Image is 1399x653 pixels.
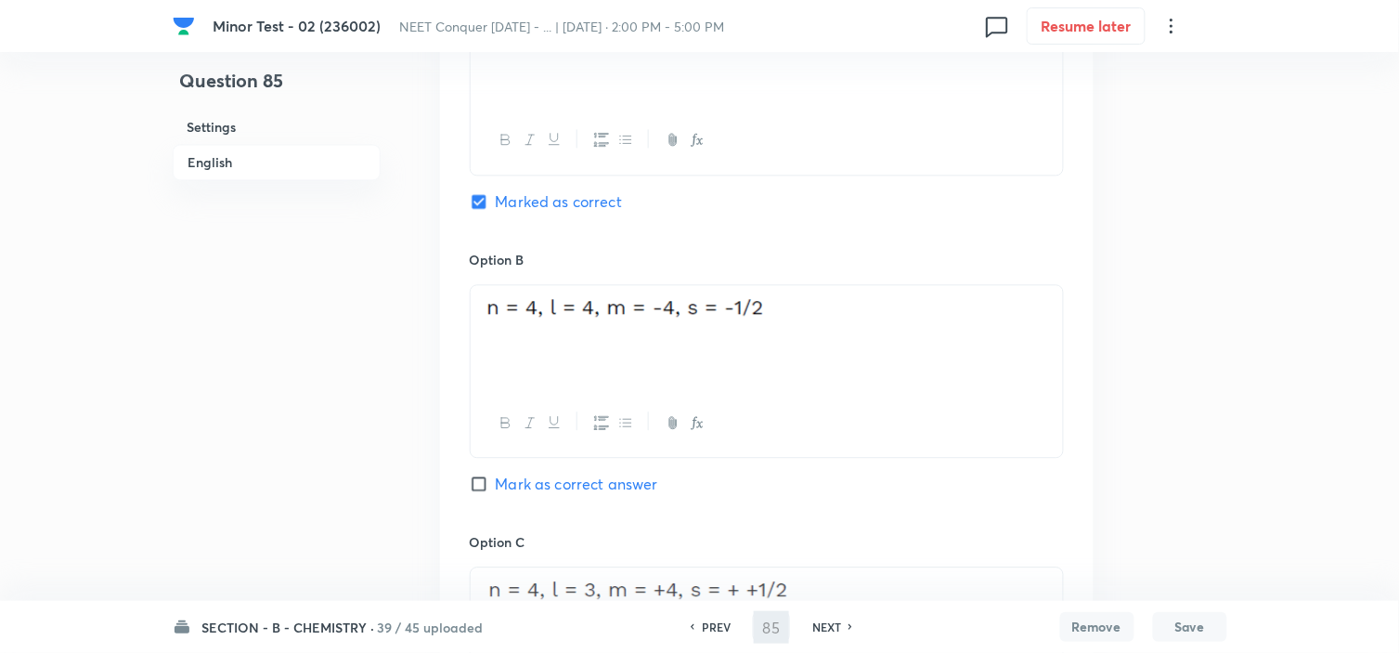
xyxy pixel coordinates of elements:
h4: Question 85 [173,67,381,110]
img: 01-10-25-10:09:06-AM [485,296,768,317]
h6: Option C [470,532,1064,552]
a: Company Logo [173,15,199,37]
button: Save [1153,612,1227,642]
h6: Settings [173,110,381,144]
h6: 39 / 45 uploaded [378,618,484,637]
button: Remove [1060,612,1134,642]
img: Company Logo [173,15,195,37]
span: Minor Test - 02 (236002) [213,16,381,35]
span: Mark as correct answer [496,473,658,495]
h6: SECTION - B - CHEMISTRY · [202,618,375,637]
button: Resume later [1027,7,1146,45]
img: 01-10-25-10:09:24-AM [485,579,797,603]
h6: NEXT [812,619,841,635]
span: NEET Conquer [DATE] - ... | [DATE] · 2:00 PM - 5:00 PM [399,18,724,35]
h6: PREV [702,619,731,635]
h6: English [173,144,381,180]
h6: Option B [470,250,1064,269]
span: Marked as correct [496,190,623,213]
